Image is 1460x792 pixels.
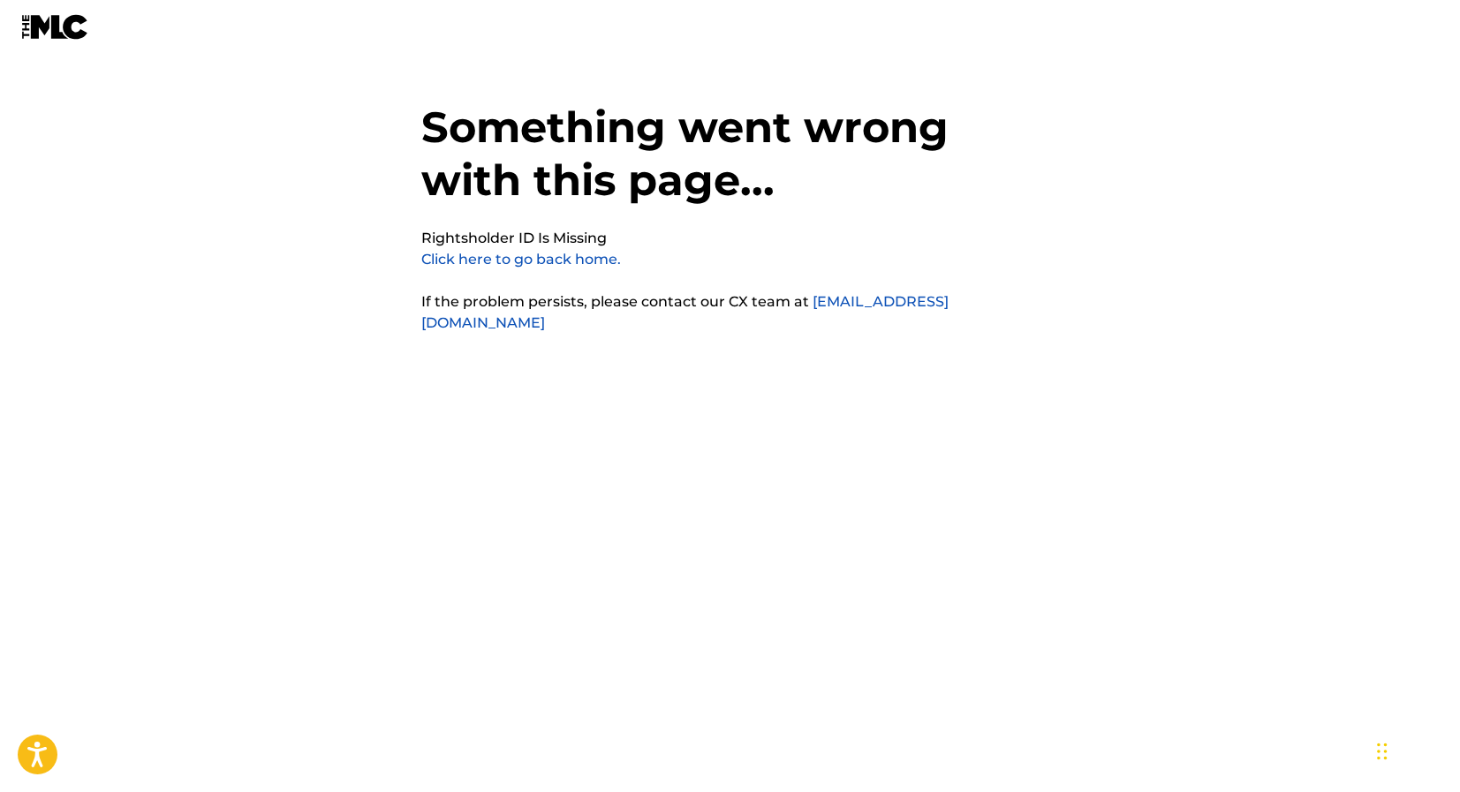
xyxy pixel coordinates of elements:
[421,251,621,268] a: Click here to go back home.
[21,14,89,40] img: MLC Logo
[421,228,607,249] pre: Rightsholder ID Is Missing
[1372,707,1460,792] iframe: Chat Widget
[421,291,1040,334] p: If the problem persists, please contact our CX team at
[1377,725,1388,778] div: Drag
[421,101,1040,228] h1: Something went wrong with this page...
[421,293,949,331] a: [EMAIL_ADDRESS][DOMAIN_NAME]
